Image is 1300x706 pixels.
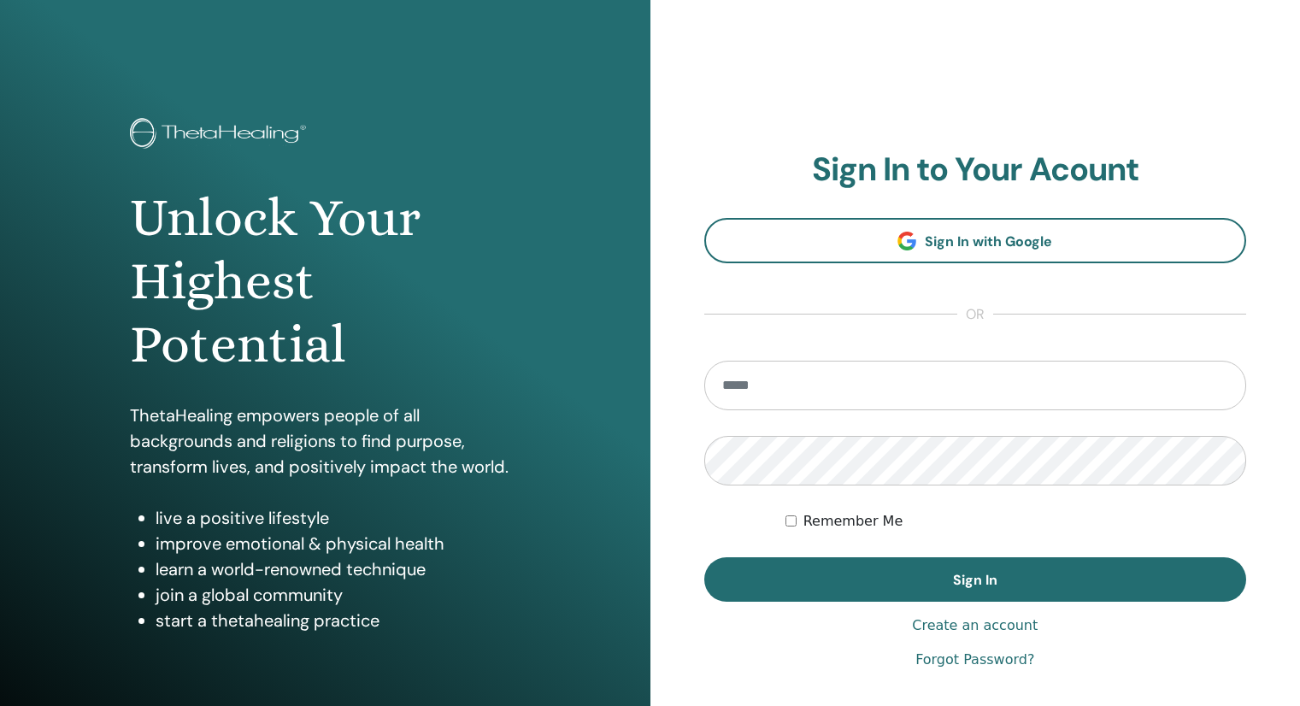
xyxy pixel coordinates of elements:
li: start a thetahealing practice [156,608,521,633]
span: or [957,304,993,325]
li: improve emotional & physical health [156,531,521,556]
li: live a positive lifestyle [156,505,521,531]
div: Keep me authenticated indefinitely or until I manually logout [785,511,1246,532]
h1: Unlock Your Highest Potential [130,186,521,377]
a: Forgot Password? [915,650,1034,670]
h2: Sign In to Your Acount [704,150,1247,190]
span: Sign In [953,571,997,589]
p: ThetaHealing empowers people of all backgrounds and religions to find purpose, transform lives, a... [130,403,521,479]
button: Sign In [704,557,1247,602]
a: Sign In with Google [704,218,1247,263]
a: Create an account [912,615,1038,636]
li: learn a world-renowned technique [156,556,521,582]
label: Remember Me [803,511,903,532]
li: join a global community [156,582,521,608]
span: Sign In with Google [925,232,1052,250]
